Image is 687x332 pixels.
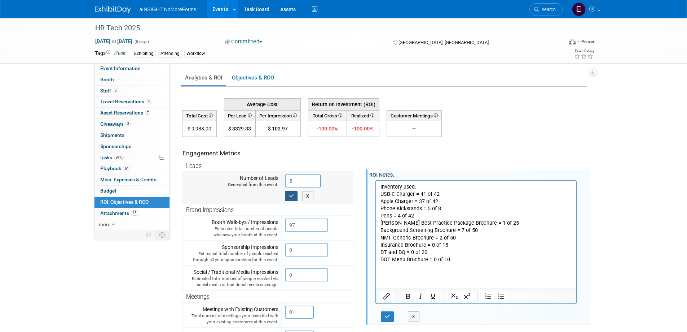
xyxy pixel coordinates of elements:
[146,99,151,104] span: 4
[100,132,124,138] span: Shipments
[100,143,131,149] span: Sponsorships
[100,99,151,104] span: Travel Reservations
[414,291,427,301] button: Italic
[308,98,379,110] th: Return on Investment (ROI)
[347,110,379,121] th: Realized
[94,186,169,197] a: Budget
[186,293,210,300] span: Meetings
[155,230,169,240] td: Toggle Event Tabs
[100,188,116,194] span: Budget
[529,3,563,16] a: Search
[100,210,138,216] span: Attachments
[572,3,586,16] img: Eric Guimond
[302,191,313,201] button: X
[94,219,169,230] a: more
[95,38,133,44] span: [DATE] [DATE]
[317,125,338,132] span: -100.00%
[398,40,489,45] span: [GEOGRAPHIC_DATA], [GEOGRAPHIC_DATA]
[100,88,118,94] span: Staff
[94,130,169,141] a: Shipments
[482,291,494,301] button: Numbered list
[186,174,278,188] div: Number of Leads
[145,110,150,116] span: 7
[117,77,121,81] i: Booth reservation complete
[94,208,169,219] a: Attachments15
[186,251,278,263] div: Estimated total number of people reached through all your sponsorships for this event.
[255,110,300,121] th: Per Impression
[94,152,169,163] a: Tasks97%
[100,121,131,127] span: Giveaways
[182,110,216,121] th: Total Cost
[182,149,350,158] div: Engagement Metrics
[387,110,441,121] th: Customer Meetings
[110,38,117,44] span: to
[94,63,169,74] a: Event Information
[114,51,125,56] a: Edit
[186,226,278,238] div: Estimated total number of people who saw your booth at this event.
[125,121,131,126] span: 3
[131,210,138,216] span: 15
[113,88,118,93] span: 3
[186,313,278,325] div: Total number of meetings your team had with your existing customers at this event.
[352,125,374,132] span: -100.00%
[390,125,439,132] div: --
[94,141,169,152] a: Sponsorships
[427,291,439,301] button: Underline
[186,276,278,288] div: Estimated total number of people reached via social media or traditional media coverage.
[94,108,169,118] a: Asset Reservations7
[142,230,155,240] td: Personalize Event Tab Strip
[100,65,141,71] span: Event Information
[228,71,278,85] a: Objectives & ROO
[268,126,288,131] span: $ 102.97
[520,38,594,48] div: Event Format
[574,49,594,53] div: Event Rating
[186,243,278,263] div: Sponsorship Impressions
[402,291,414,301] button: Bold
[448,291,461,301] button: Subscript
[100,77,122,82] span: Booth
[181,71,226,85] a: Analytics & ROI
[224,110,255,121] th: Per Lead
[224,98,300,110] th: Average Cost
[186,268,278,288] div: Social / Traditional Media Impressions
[182,121,216,137] td: $ 9,988.00
[100,199,149,205] span: ROI, Objectives & ROO
[308,110,347,121] th: Total Gross
[132,50,156,57] div: Exhibiting
[94,96,169,107] a: Travel Reservations4
[99,221,110,227] span: more
[186,219,278,238] div: Booth Walk-bys / Impressions
[114,155,124,160] span: 97%
[95,49,125,58] td: Tags
[186,306,278,325] div: Meetings with Existing Customers
[123,166,130,171] span: 64
[228,126,251,131] span: $ 3329.33
[461,291,473,301] button: Superscript
[222,38,265,46] button: Committed
[369,169,590,178] div: ROI Notes:
[100,165,130,171] span: Playbook
[100,177,157,182] span: Misc. Expenses & Credits
[380,291,393,301] button: Insert/edit link
[186,182,278,188] div: Generated from this event.
[376,181,576,289] iframe: Rich Text Area
[577,39,594,44] div: In-Person
[495,291,507,301] button: Bullet list
[134,39,149,44] span: (5 days)
[408,311,419,322] button: X
[94,163,169,174] a: Playbook64
[94,74,169,85] a: Booth
[184,50,207,57] div: Workflow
